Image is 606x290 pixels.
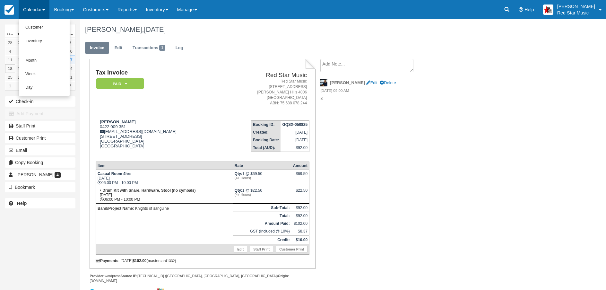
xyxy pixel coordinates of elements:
p: [PERSON_NAME] [557,3,595,10]
a: Inventory [19,34,70,48]
img: A2 [543,4,553,15]
a: Month [19,54,70,67]
div: $69.50 [293,171,307,181]
th: Mon [5,31,15,38]
strong: $102.00 [133,259,146,263]
strong: [PERSON_NAME] [100,119,136,124]
td: 1 @ $22.50 [233,187,291,204]
a: 18 [5,64,15,73]
a: 26 [15,73,25,82]
h2: Red Star Music [222,72,307,79]
a: Customer Print [5,133,75,143]
td: [DATE] [281,128,309,136]
h1: [PERSON_NAME], [85,26,530,33]
span: [PERSON_NAME] [16,172,53,177]
a: Delete [380,80,396,85]
a: Staff Print [250,246,273,252]
td: $92.00 [281,144,309,152]
a: 12 [15,56,25,64]
button: Copy Booking [5,157,75,168]
a: Customer Print [276,246,307,252]
p: : Knights of sanguine [98,205,231,212]
p: Red Star Music [557,10,595,16]
b: Help [17,201,27,206]
a: Edit [110,42,127,54]
em: (4+ Hours) [235,176,290,180]
th: Item [96,162,233,170]
a: 29 [15,38,25,47]
a: 1 [5,82,15,90]
th: Sub-Total: [233,204,291,212]
button: Bookmark [5,182,75,192]
a: Edit [234,246,247,252]
div: $22.50 [293,188,307,198]
button: Add Payment [5,109,75,119]
th: Total (AUD): [251,144,281,152]
span: 1 [159,45,165,51]
th: Booking ID: [251,120,281,128]
div: 0422 009 351 [EMAIL_ADDRESS][DOMAIN_NAME] [STREET_ADDRESS] [GEOGRAPHIC_DATA] [GEOGRAPHIC_DATA] [96,119,220,156]
a: 28 [5,38,15,47]
a: 4 [5,47,15,56]
em: (4+ Hours) [235,193,290,197]
strong: Qty [235,188,242,193]
strong: Qty [235,171,242,176]
a: Edit [366,80,377,85]
div: wordpress [TECHNICAL_ID] ([GEOGRAPHIC_DATA], [GEOGRAPHIC_DATA], [GEOGRAPHIC_DATA]) : [DOMAIN_NAME] [90,274,315,283]
a: 24 [65,64,75,73]
img: checkfront-main-nav-mini-logo.png [4,5,14,15]
th: Credit: [233,235,291,244]
td: 1 @ $69.50 [233,170,291,187]
em: [DATE] 09:00 AM [320,88,429,95]
a: 19 [15,64,25,73]
td: $8.37 [291,227,309,236]
td: GST (Included @ 10%) [233,227,291,236]
strong: GQSX-050825 [282,122,307,127]
a: Staff Print [5,121,75,131]
strong: Provider: [90,274,105,278]
th: Amount [291,162,309,170]
strong: Source IP: [120,274,137,278]
h1: Tax Invoice [96,69,220,76]
th: Rate [233,162,291,170]
a: Paid [96,78,142,90]
td: $92.00 [291,212,309,220]
strong: Origin [278,274,288,278]
th: Tue [15,31,25,38]
a: Log [171,42,188,54]
strong: Casual Room 4hrs [98,171,131,176]
a: 17 [65,56,75,64]
strong: $10.00 [296,238,307,242]
span: 4 [55,172,61,178]
a: 3 [65,38,75,47]
div: : [DATE] (mastercard ) [96,259,309,263]
address: Red Star Music [STREET_ADDRESS] [PERSON_NAME] Hills 4006 [GEOGRAPHIC_DATA] ABN: 75 688 078 244 [222,79,307,106]
span: Help [524,7,534,12]
a: Day [19,81,70,94]
a: [PERSON_NAME] 4 [5,170,75,180]
th: Booking Date: [251,136,281,144]
strong: [PERSON_NAME] [330,80,365,85]
a: Invoice [85,42,109,54]
th: Created: [251,128,281,136]
strong: Band/Project Name [98,206,133,211]
strong: Payments [96,259,118,263]
a: Help [5,198,75,208]
button: Email [5,145,75,155]
td: [DATE] [281,136,309,144]
ul: Calendar [19,19,70,96]
td: [DATE] 06:00 PM - 10:00 PM [96,170,233,187]
p: 3 [320,96,429,102]
em: Paid [96,78,144,89]
a: 10 [65,47,75,56]
a: 25 [5,73,15,82]
strong: Drum Kit with Snare, Hardware, Stool (no cymbals) [102,188,195,193]
td: [DATE] 06:00 PM - 10:00 PM [96,187,233,204]
th: Amount Paid: [233,220,291,227]
a: 11 [5,56,15,64]
button: Check-in [5,96,75,107]
a: 5 [15,47,25,56]
a: Transactions1 [128,42,170,54]
small: 1332 [167,259,175,263]
a: Customer [19,21,70,34]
